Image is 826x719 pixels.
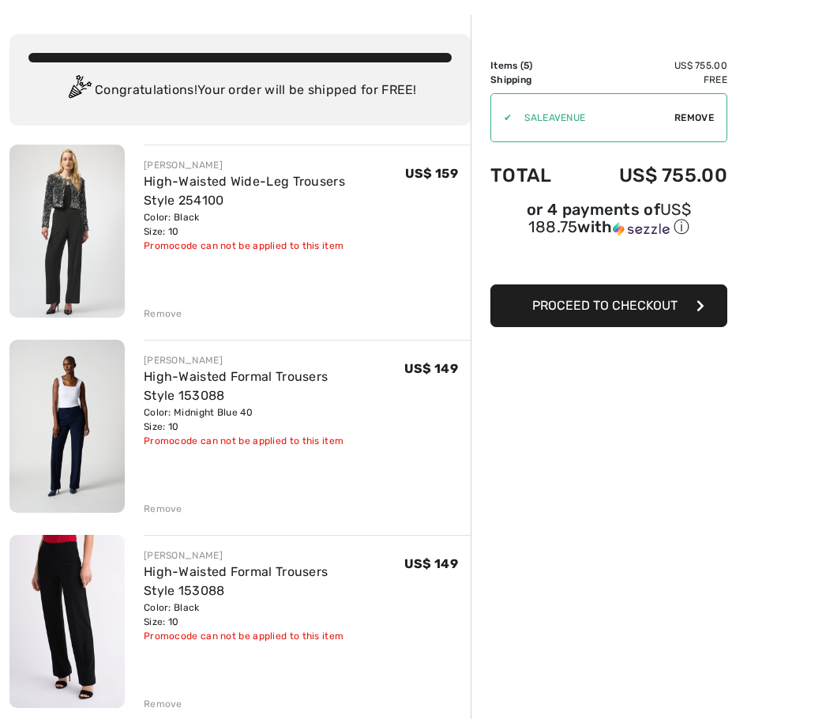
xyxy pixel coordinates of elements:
span: US$ 159 [405,166,458,181]
a: High-Waisted Formal Trousers Style 153088 [144,564,328,598]
input: Promo code [512,94,674,141]
div: Remove [144,697,182,711]
td: US$ 755.00 [576,58,727,73]
div: Color: Black Size: 10 [144,210,405,239]
span: 5 [524,60,529,71]
div: [PERSON_NAME] [144,548,404,563]
button: Proceed to Checkout [490,284,727,327]
img: Sezzle [613,222,670,236]
div: Color: Midnight Blue 40 Size: 10 [144,405,404,434]
a: High-Waisted Wide-Leg Trousers Style 254100 [144,174,345,208]
img: High-Waisted Formal Trousers Style 153088 [9,340,125,513]
td: Items ( ) [490,58,576,73]
div: [PERSON_NAME] [144,353,404,367]
div: Color: Black Size: 10 [144,600,404,629]
td: US$ 755.00 [576,149,727,202]
div: or 4 payments ofUS$ 188.75withSezzle Click to learn more about Sezzle [490,202,727,243]
span: Proceed to Checkout [532,298,678,313]
div: Promocode can not be applied to this item [144,239,405,253]
span: US$ 149 [404,556,458,571]
div: [PERSON_NAME] [144,158,405,172]
div: Promocode can not be applied to this item [144,629,404,643]
img: High-Waisted Formal Trousers Style 153088 [9,535,125,708]
div: ✔ [491,111,512,125]
img: Congratulation2.svg [63,75,95,107]
iframe: PayPal-paypal [490,243,727,279]
td: Shipping [490,73,576,87]
td: Free [576,73,727,87]
div: or 4 payments of with [490,202,727,238]
div: Promocode can not be applied to this item [144,434,404,448]
div: Congratulations! Your order will be shipped for FREE! [28,75,452,107]
img: High-Waisted Wide-Leg Trousers Style 254100 [9,145,125,318]
div: Remove [144,502,182,516]
div: Remove [144,307,182,321]
td: Total [490,149,576,202]
span: Remove [674,111,714,125]
a: High-Waisted Formal Trousers Style 153088 [144,369,328,403]
span: US$ 188.75 [528,200,691,236]
span: US$ 149 [404,361,458,376]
